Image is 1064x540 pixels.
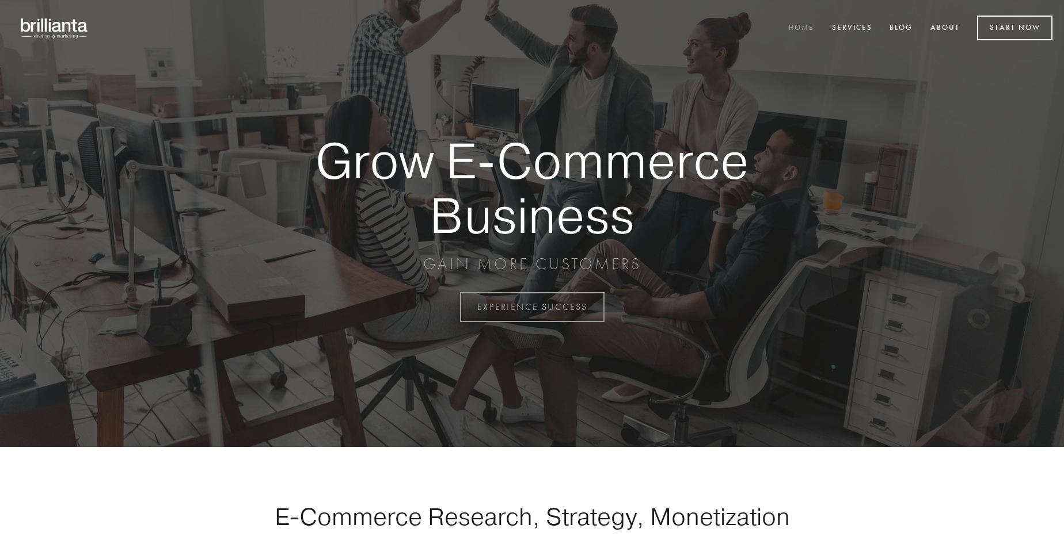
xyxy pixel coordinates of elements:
a: About [923,19,967,38]
strong: Grow E-Commerce Business [275,133,789,242]
a: Home [781,19,822,38]
a: Start Now [977,16,1052,40]
img: brillianta - research, strategy, marketing [12,12,98,45]
a: Services [824,19,880,38]
a: Blog [882,19,920,38]
a: EXPERIENCE SUCCESS [460,292,605,322]
h1: E-Commerce Research, Strategy, Monetization [238,502,826,531]
p: GAIN MORE CUSTOMERS [275,254,789,274]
